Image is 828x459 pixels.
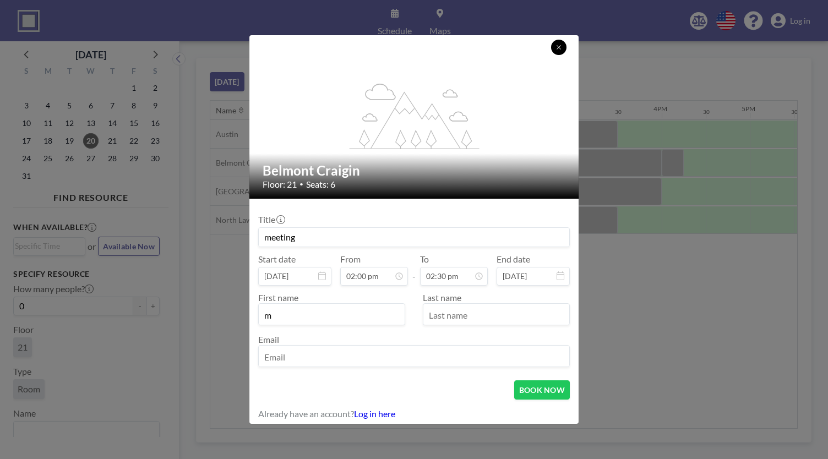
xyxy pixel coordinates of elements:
label: First name [258,292,298,303]
span: Floor: 21 [263,179,297,190]
span: - [412,258,416,282]
input: Email [259,348,569,367]
span: Already have an account? [258,408,354,419]
label: End date [497,254,530,265]
input: First name [259,306,405,325]
a: Log in here [354,408,395,419]
button: BOOK NOW [514,380,570,400]
label: Title [258,214,284,225]
input: Guest reservation [259,228,569,247]
label: To [420,254,429,265]
h2: Belmont Craigin [263,162,566,179]
span: • [299,180,303,188]
input: Last name [423,306,569,325]
g: flex-grow: 1.2; [350,83,480,149]
label: Start date [258,254,296,265]
label: From [340,254,361,265]
label: Email [258,334,279,345]
label: Last name [423,292,461,303]
span: Seats: 6 [306,179,335,190]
